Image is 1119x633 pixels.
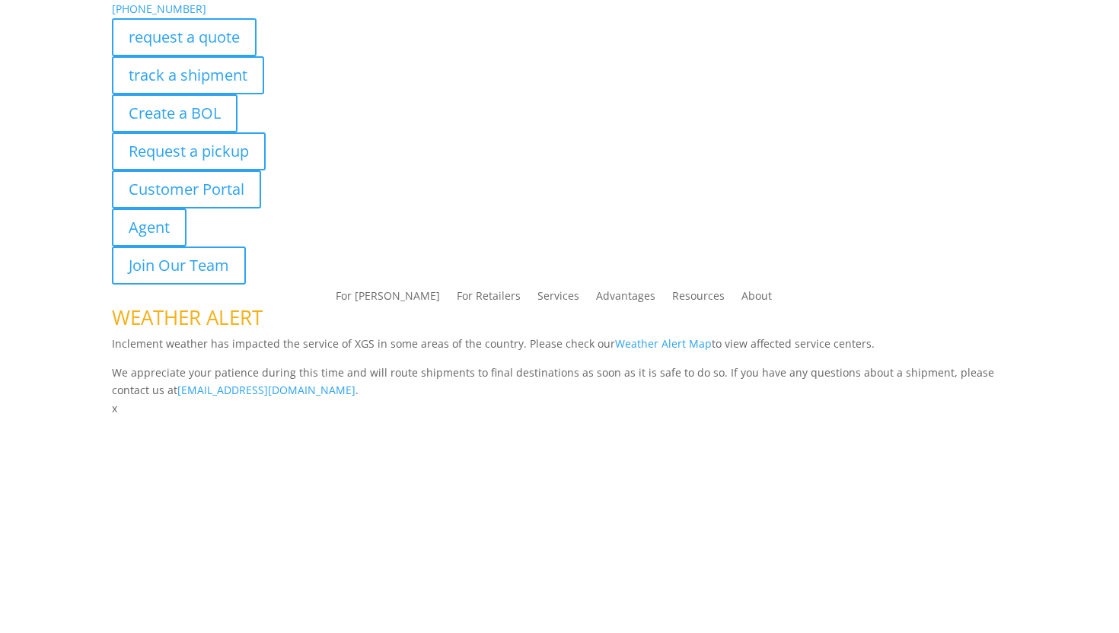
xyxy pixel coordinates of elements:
a: Resources [672,291,725,307]
a: Create a BOL [112,94,238,132]
a: For [PERSON_NAME] [336,291,440,307]
a: [EMAIL_ADDRESS][DOMAIN_NAME] [177,383,355,397]
p: Inclement weather has impacted the service of XGS in some areas of the country. Please check our ... [112,335,1007,364]
a: About [741,291,772,307]
a: Agent [112,208,186,247]
a: Services [537,291,579,307]
a: Customer Portal [112,170,261,208]
a: For Retailers [457,291,521,307]
a: Weather Alert Map [615,336,712,351]
p: We appreciate your patience during this time and will route shipments to final destinations as so... [112,364,1007,400]
h1: Contact Us [112,418,1007,448]
p: Complete the form below and a member of our team will be in touch within 24 hours. [112,448,1007,466]
a: track a shipment [112,56,264,94]
span: WEATHER ALERT [112,304,263,331]
p: x [112,399,1007,418]
a: Request a pickup [112,132,266,170]
a: [PHONE_NUMBER] [112,2,206,16]
a: request a quote [112,18,257,56]
a: Advantages [596,291,655,307]
a: Join Our Team [112,247,246,285]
